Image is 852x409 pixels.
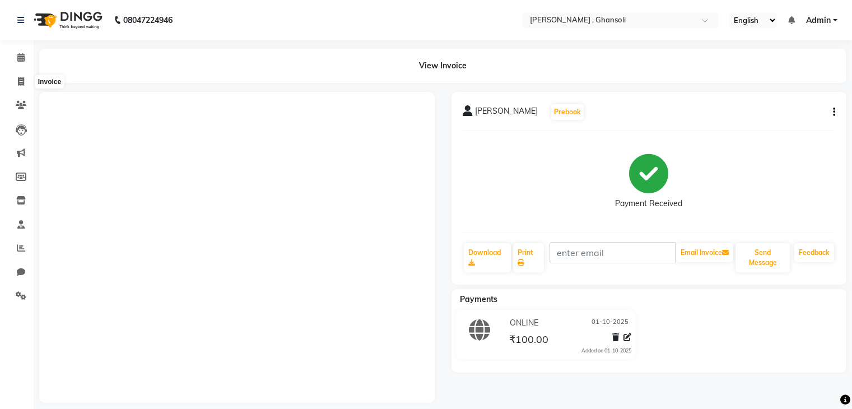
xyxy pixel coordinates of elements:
img: logo [29,4,105,36]
b: 08047224946 [123,4,173,36]
button: Prebook [551,104,584,120]
a: Download [464,243,511,272]
span: 01-10-2025 [592,317,628,329]
span: Payments [460,294,497,304]
span: ONLINE [510,317,538,329]
button: Send Message [735,243,790,272]
a: Print [513,243,544,272]
div: View Invoice [39,49,846,83]
button: Email Invoice [676,243,733,262]
input: enter email [550,242,676,263]
span: [PERSON_NAME] [475,105,538,121]
div: Invoice [35,75,64,89]
span: ₹100.00 [509,333,548,348]
div: Added on 01-10-2025 [581,347,631,355]
span: Admin [806,15,831,26]
a: Feedback [794,243,834,262]
div: Payment Received [615,198,682,210]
